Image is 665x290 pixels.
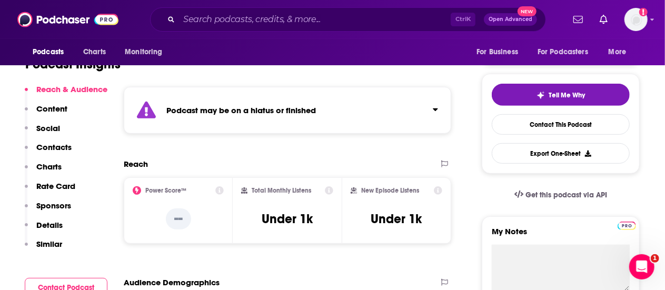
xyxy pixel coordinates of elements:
[36,84,107,94] p: Reach & Audience
[150,7,546,32] div: Search podcasts, credits, & more...
[25,162,62,181] button: Charts
[36,201,71,211] p: Sponsors
[25,123,60,143] button: Social
[651,254,659,263] span: 1
[36,239,62,249] p: Similar
[145,187,186,194] h2: Power Score™
[525,191,607,199] span: Get this podcast via API
[25,181,75,201] button: Rate Card
[36,220,63,230] p: Details
[25,42,77,62] button: open menu
[624,8,648,31] img: User Profile
[629,254,654,279] iframe: Intercom live chat
[518,6,537,16] span: New
[25,142,72,162] button: Contacts
[618,220,636,230] a: Pro website
[124,159,148,169] h2: Reach
[469,42,531,62] button: open menu
[179,11,451,28] input: Search podcasts, credits, & more...
[124,277,220,287] h2: Audience Demographics
[609,45,627,59] span: More
[36,181,75,191] p: Rate Card
[624,8,648,31] button: Show profile menu
[618,222,636,230] img: Podchaser Pro
[262,211,313,227] h3: Under 1k
[489,17,532,22] span: Open Advanced
[569,11,587,28] a: Show notifications dropdown
[124,87,451,134] section: Click to expand status details
[549,91,585,99] span: Tell Me Why
[595,11,612,28] a: Show notifications dropdown
[36,142,72,152] p: Contacts
[252,187,311,194] h2: Total Monthly Listens
[36,123,60,133] p: Social
[451,13,475,26] span: Ctrl K
[624,8,648,31] span: Logged in as dbartlett
[492,226,630,245] label: My Notes
[36,104,67,114] p: Content
[492,114,630,135] a: Contact This Podcast
[33,45,64,59] span: Podcasts
[361,187,419,194] h2: New Episode Listens
[117,42,176,62] button: open menu
[25,104,67,123] button: Content
[17,9,118,29] img: Podchaser - Follow, Share and Rate Podcasts
[492,84,630,106] button: tell me why sparkleTell Me Why
[601,42,640,62] button: open menu
[166,105,316,115] strong: Podcast may be on a hiatus or finished
[492,143,630,164] button: Export One-Sheet
[166,208,191,229] p: --
[125,45,162,59] span: Monitoring
[506,182,616,208] a: Get this podcast via API
[531,42,603,62] button: open menu
[36,162,62,172] p: Charts
[25,239,62,258] button: Similar
[371,211,422,227] h3: Under 1k
[537,91,545,99] img: tell me why sparkle
[83,45,106,59] span: Charts
[25,84,107,104] button: Reach & Audience
[477,45,518,59] span: For Business
[538,45,588,59] span: For Podcasters
[484,13,537,26] button: Open AdvancedNew
[639,8,648,16] svg: Add a profile image
[25,201,71,220] button: Sponsors
[25,220,63,239] button: Details
[76,42,112,62] a: Charts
